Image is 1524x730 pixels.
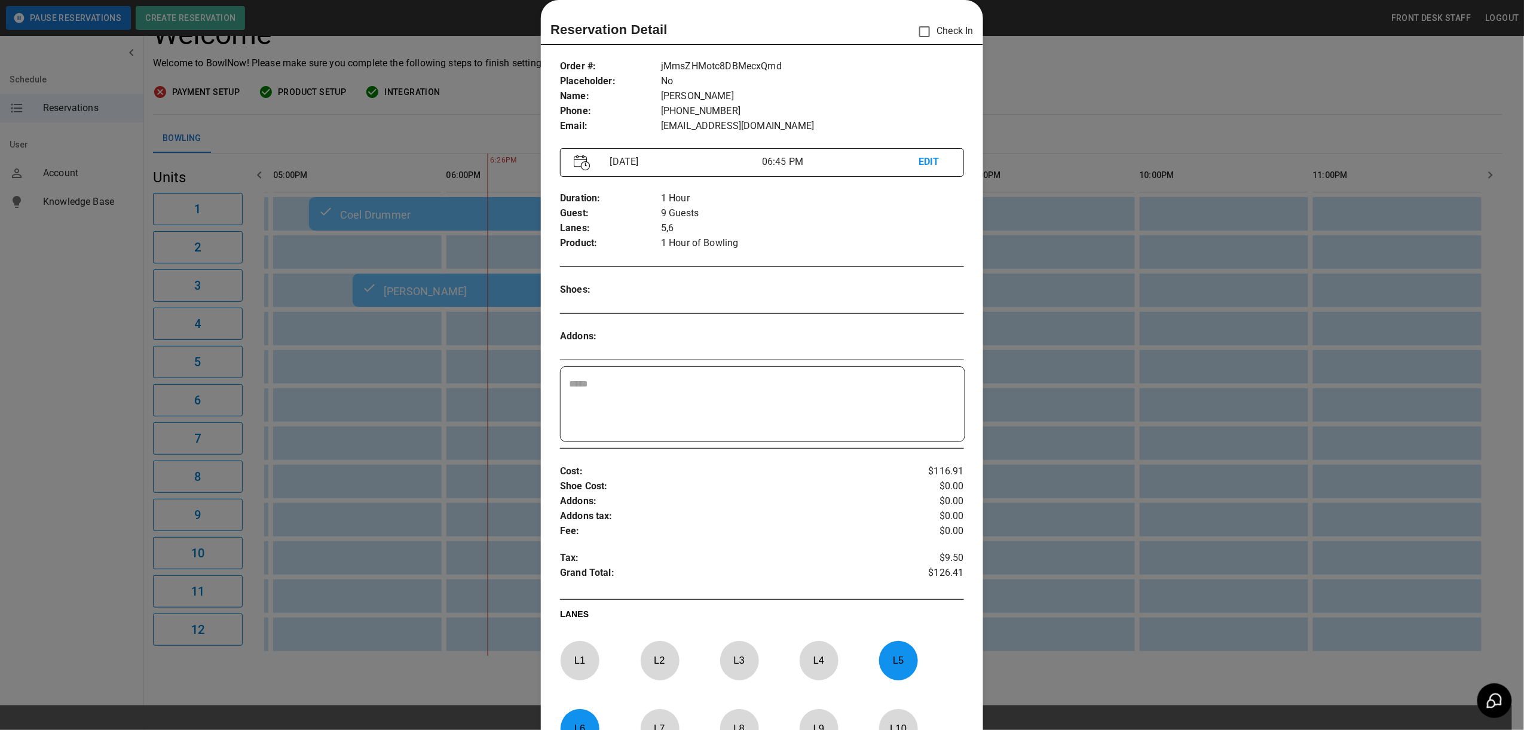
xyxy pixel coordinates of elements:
[560,104,661,119] p: Phone :
[661,89,964,104] p: [PERSON_NAME]
[560,206,661,221] p: Guest :
[896,509,964,524] p: $0.00
[762,155,919,169] p: 06:45 PM
[720,646,759,674] p: L 3
[560,283,661,297] p: Shoes :
[896,551,964,566] p: $9.50
[560,191,661,206] p: Duration :
[560,566,896,584] p: Grand Total :
[896,524,964,539] p: $0.00
[560,509,896,524] p: Addons tax :
[896,494,964,509] p: $0.00
[560,646,599,674] p: L 1
[912,19,974,44] p: Check In
[879,646,918,674] p: L 5
[560,479,896,494] p: Shoe Cost :
[605,155,762,169] p: [DATE]
[661,191,964,206] p: 1 Hour
[550,20,668,39] p: Reservation Detail
[661,236,964,251] p: 1 Hour of Bowling
[661,206,964,221] p: 9 Guests
[560,551,896,566] p: Tax :
[560,89,661,104] p: Name :
[560,74,661,89] p: Placeholder :
[661,59,964,74] p: jMmsZHMotc8DBMecxQmd
[640,646,680,674] p: L 2
[560,329,661,344] p: Addons :
[661,74,964,89] p: No
[560,221,661,236] p: Lanes :
[896,464,964,479] p: $116.91
[560,119,661,134] p: Email :
[560,524,896,539] p: Fee :
[560,608,964,625] p: LANES
[919,155,950,170] p: EDIT
[661,119,964,134] p: [EMAIL_ADDRESS][DOMAIN_NAME]
[560,464,896,479] p: Cost :
[896,566,964,584] p: $126.41
[896,479,964,494] p: $0.00
[799,646,838,674] p: L 4
[560,494,896,509] p: Addons :
[661,221,964,236] p: 5,6
[560,236,661,251] p: Product :
[560,59,661,74] p: Order # :
[661,104,964,119] p: [PHONE_NUMBER]
[574,155,590,171] img: Vector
